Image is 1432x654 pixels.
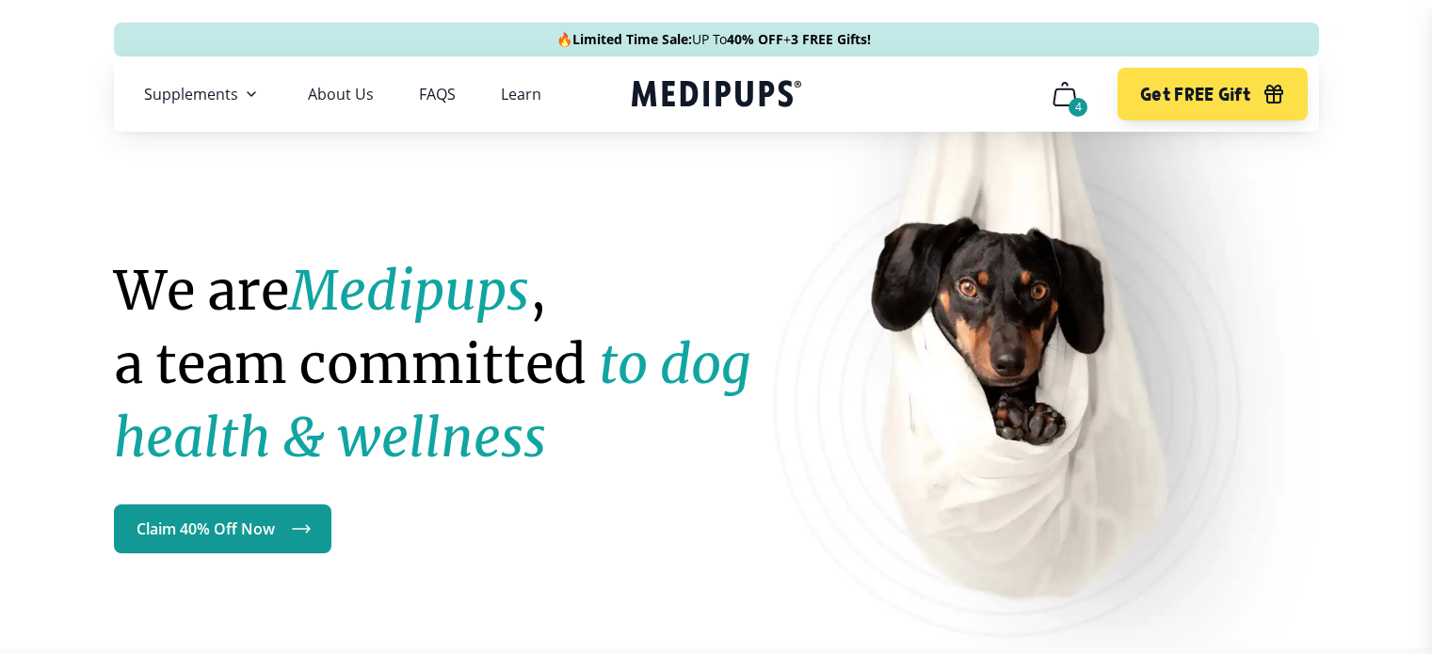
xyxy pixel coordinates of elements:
[1118,68,1307,120] button: Get FREE Gift
[289,258,529,324] strong: Medipups
[556,30,871,49] span: 🔥 UP To +
[308,85,374,104] a: About Us
[1140,84,1250,105] span: Get FREE Gift
[1042,72,1087,117] button: cart
[632,76,801,115] a: Medipups
[114,254,803,474] h1: We are , a team committed
[144,85,238,104] span: Supplements
[419,85,456,104] a: FAQS
[114,504,331,553] a: Claim 40% Off Now
[1069,98,1087,117] div: 4
[144,83,263,105] button: Supplements
[501,85,541,104] a: Learn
